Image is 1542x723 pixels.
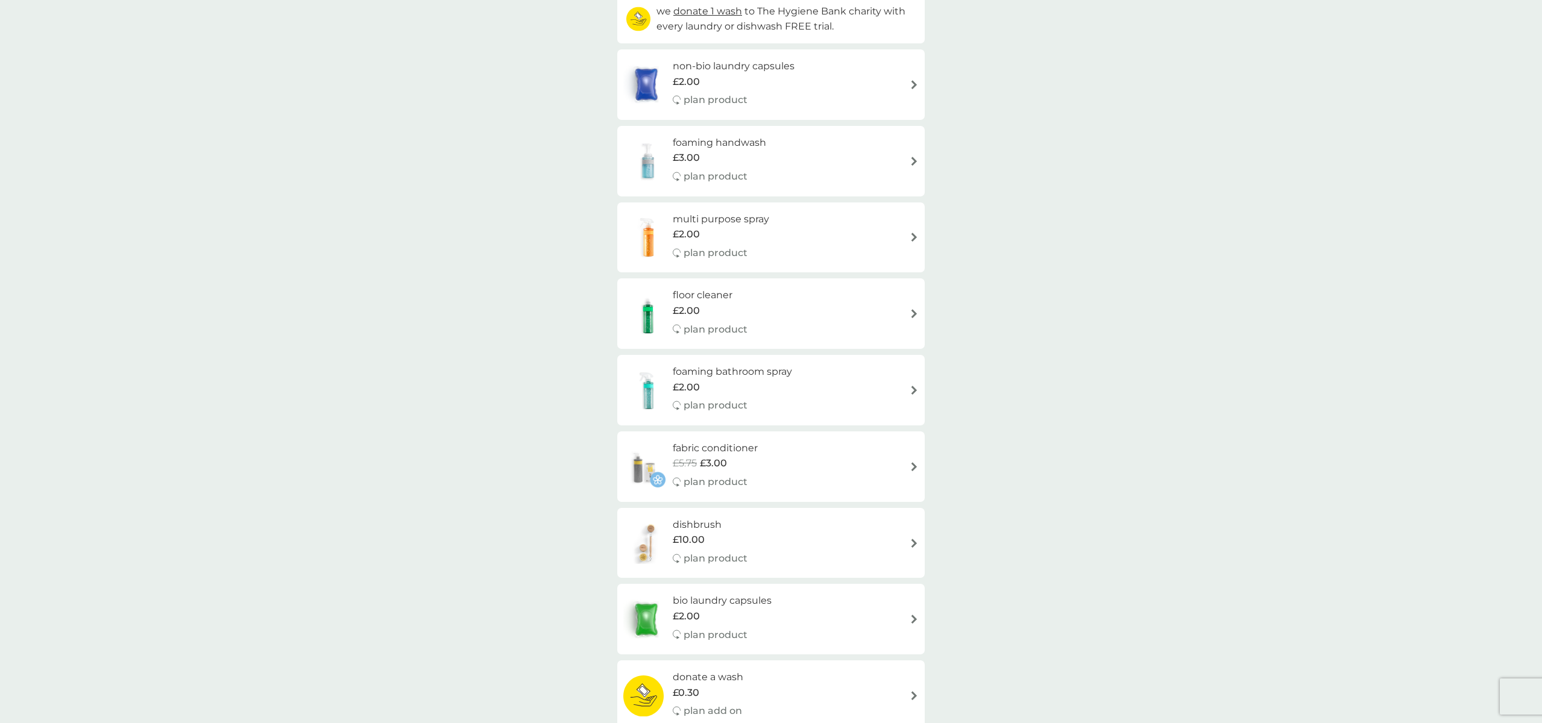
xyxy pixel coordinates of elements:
[673,593,772,609] h6: bio laundry capsules
[684,245,747,261] p: plan product
[673,287,747,303] h6: floor cleaner
[910,233,919,242] img: arrow right
[673,74,700,90] span: £2.00
[673,669,743,685] h6: donate a wash
[684,322,747,337] p: plan product
[684,92,747,108] p: plan product
[673,5,742,17] span: donate 1 wash
[910,80,919,89] img: arrow right
[623,522,673,564] img: dishbrush
[623,293,673,335] img: floor cleaner
[623,63,669,105] img: non-bio laundry capsules
[673,380,700,395] span: £2.00
[623,140,673,182] img: foaming handwash
[623,445,666,487] img: fabric conditioner
[684,474,747,490] p: plan product
[684,551,747,566] p: plan product
[623,598,669,640] img: bio laundry capsules
[673,455,697,471] span: £5.75
[673,364,792,380] h6: foaming bathroom spray
[673,150,700,166] span: £3.00
[673,517,747,533] h6: dishbrush
[910,539,919,548] img: arrow right
[673,227,700,242] span: £2.00
[910,462,919,471] img: arrow right
[673,303,700,319] span: £2.00
[673,609,700,624] span: £2.00
[673,440,758,456] h6: fabric conditioner
[656,4,916,34] p: we to The Hygiene Bank charity with every laundry or dishwash FREE trial.
[673,135,766,151] h6: foaming handwash
[684,169,747,184] p: plan product
[910,386,919,395] img: arrow right
[623,216,673,258] img: multi purpose spray
[673,58,795,74] h6: non-bio laundry capsules
[673,685,699,701] span: £0.30
[910,615,919,624] img: arrow right
[623,675,664,717] img: donate a wash
[700,455,727,471] span: £3.00
[673,532,705,548] span: £10.00
[684,703,742,719] p: plan add on
[623,369,673,412] img: foaming bathroom spray
[673,211,769,227] h6: multi purpose spray
[910,309,919,318] img: arrow right
[910,157,919,166] img: arrow right
[684,627,747,643] p: plan product
[910,691,919,700] img: arrow right
[684,398,747,413] p: plan product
